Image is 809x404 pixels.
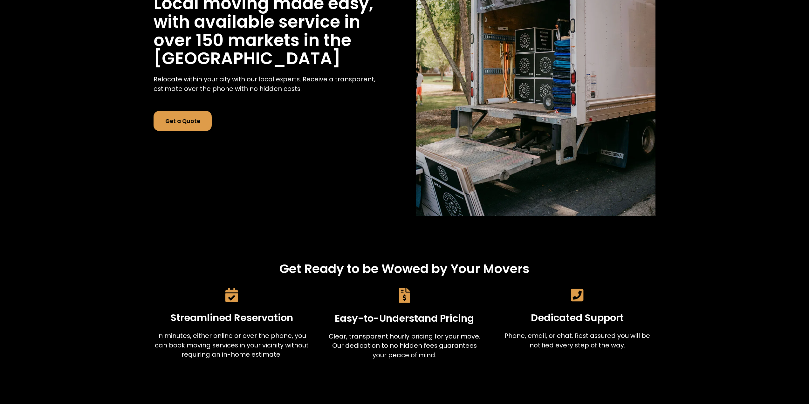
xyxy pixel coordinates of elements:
[154,75,393,93] p: Relocate within your city with our local experts. Receive a transparent, estimate over the phone ...
[335,312,474,325] h3: Easy-to-Understand Pricing
[326,332,483,360] p: Clear, transparent hourly pricing for your move. Our dedication to no hidden fees guarantees your...
[170,312,293,324] h3: Streamlined Reservation
[154,111,211,131] a: Get a Quote
[499,331,655,350] p: Phone, email, or chat. Rest assured you will be notified every step of the way.
[154,331,310,359] p: In minutes, either online or over the phone, you can book moving services in your vicinity withou...
[531,312,624,324] h3: Dedicated Support
[154,261,655,277] h2: Get Ready to be Wowed by Your Movers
